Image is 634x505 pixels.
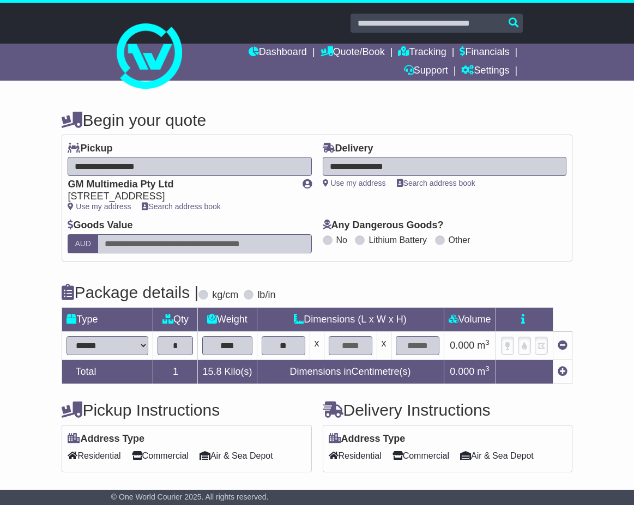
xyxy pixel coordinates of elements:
label: Lithium Battery [369,235,427,245]
span: m [477,366,490,377]
label: kg/cm [212,289,238,301]
label: Address Type [329,433,406,445]
a: Use my address [323,179,386,187]
a: Quote/Book [321,44,385,62]
span: 0.000 [450,366,474,377]
span: 0.000 [450,340,474,351]
td: Kilo(s) [198,360,257,384]
a: Settings [461,62,509,81]
label: Pickup [68,143,112,155]
span: Residential [68,447,120,464]
label: Delivery [323,143,373,155]
a: Use my address [68,202,131,211]
sup: 3 [485,338,490,346]
label: lb/in [257,289,275,301]
a: Dashboard [249,44,307,62]
td: x [377,331,391,360]
a: Financials [460,44,509,62]
span: m [477,340,490,351]
span: 15.8 [202,366,221,377]
label: AUD [68,234,98,253]
label: No [336,235,347,245]
a: Search address book [142,202,220,211]
label: Any Dangerous Goods? [323,220,444,232]
td: Total [62,360,153,384]
a: Support [404,62,448,81]
span: © One World Courier 2025. All rights reserved. [111,492,269,501]
span: Air & Sea Depot [460,447,534,464]
a: Tracking [398,44,446,62]
a: Remove this item [558,340,567,351]
a: Search address book [397,179,475,187]
span: Air & Sea Depot [200,447,273,464]
label: Goods Value [68,220,132,232]
h4: Delivery Instructions [323,401,572,419]
sup: 3 [485,364,490,373]
div: GM Multimedia Pty Ltd [68,179,291,191]
td: Weight [198,307,257,331]
h4: Begin your quote [62,111,572,129]
span: Commercial [393,447,449,464]
span: Commercial [132,447,189,464]
td: Dimensions (L x W x H) [257,307,444,331]
h4: Pickup Instructions [62,401,311,419]
td: Dimensions in Centimetre(s) [257,360,444,384]
td: x [310,331,324,360]
td: 1 [153,360,198,384]
h4: Package details | [62,283,198,301]
a: Add new item [558,366,567,377]
label: Address Type [68,433,144,445]
label: Other [449,235,470,245]
div: [STREET_ADDRESS] [68,191,291,203]
td: Qty [153,307,198,331]
td: Type [62,307,153,331]
td: Volume [444,307,496,331]
span: Residential [329,447,382,464]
